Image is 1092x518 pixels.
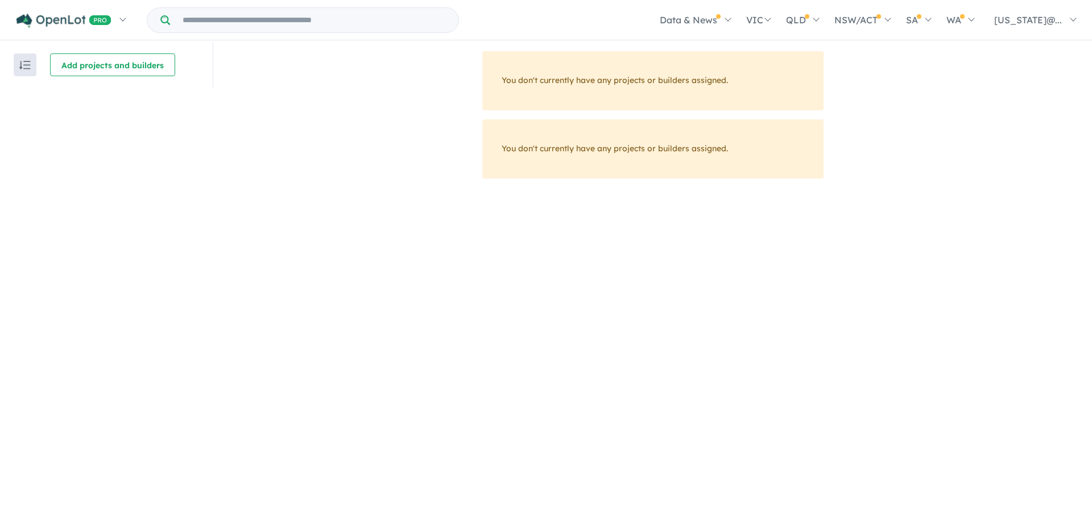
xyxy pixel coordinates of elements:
img: Openlot PRO Logo White [16,14,111,28]
input: Try estate name, suburb, builder or developer [172,8,456,32]
button: Add projects and builders [50,53,175,76]
div: You don't currently have any projects or builders assigned. [482,119,824,179]
div: You don't currently have any projects or builders assigned. [482,51,824,110]
span: [US_STATE]@... [994,14,1062,26]
img: sort.svg [19,61,31,69]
